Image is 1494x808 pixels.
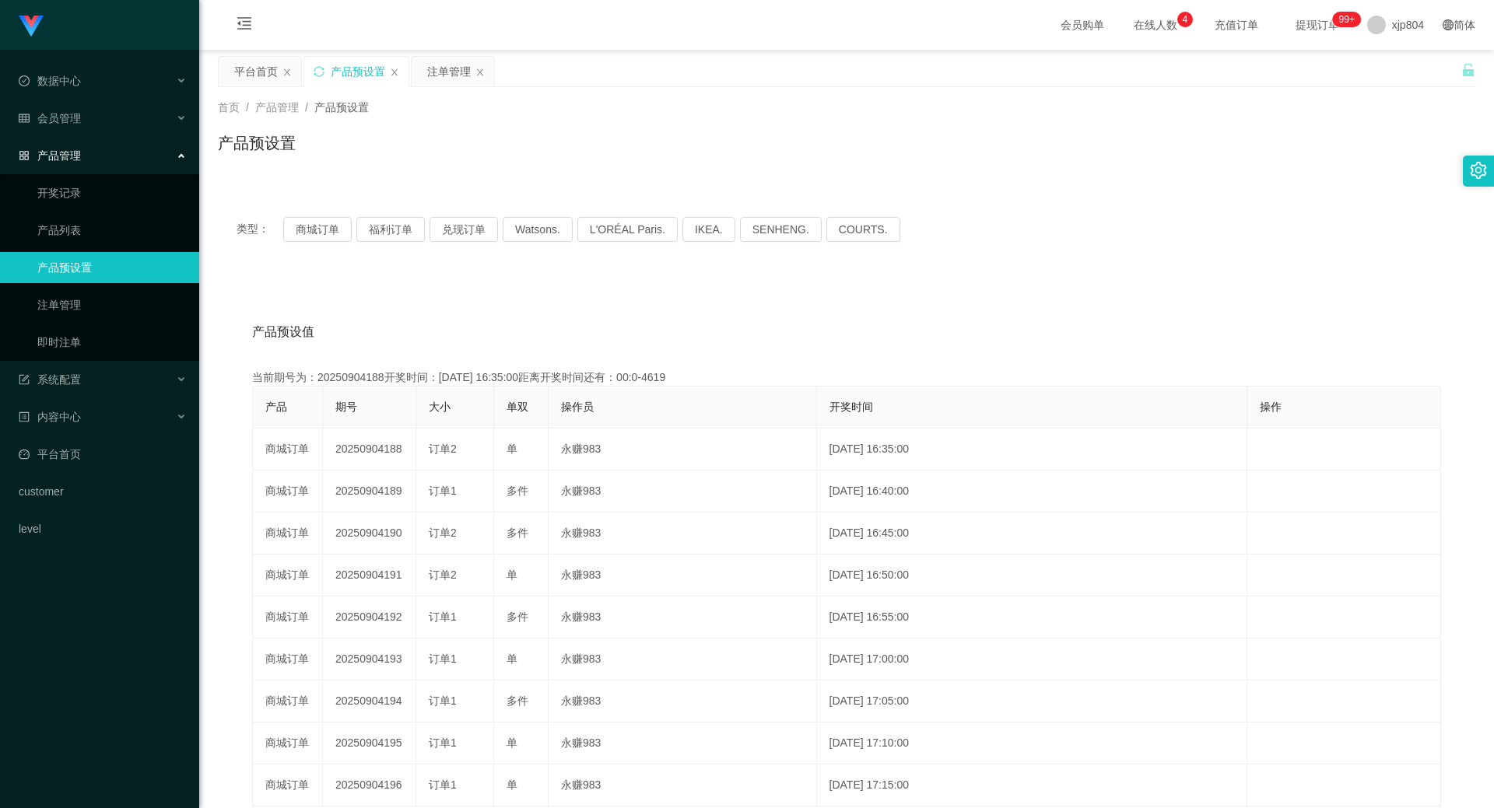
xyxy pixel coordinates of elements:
[429,778,457,791] span: 订单1
[817,638,1247,680] td: [DATE] 17:00:00
[19,113,30,124] i: 图标: table
[1443,19,1454,30] i: 图标: global
[427,57,471,86] div: 注单管理
[507,694,528,707] span: 多件
[253,638,323,680] td: 商城订单
[507,442,517,455] span: 单
[1333,12,1361,27] sup: 263
[19,476,187,507] a: customer
[503,217,573,242] button: Watsons.
[549,470,817,512] td: 永赚983
[507,652,517,665] span: 单
[429,694,457,707] span: 订单1
[19,411,30,422] i: 图标: profile
[429,568,457,581] span: 订单2
[323,680,416,722] td: 20250904194
[577,217,678,242] button: L'ORÉAL Paris.
[305,101,308,114] span: /
[323,764,416,806] td: 20250904196
[37,177,187,208] a: 开奖记录
[323,722,416,764] td: 20250904195
[1177,12,1193,27] sup: 4
[37,327,187,358] a: 即时注单
[829,401,873,413] span: 开奖时间
[19,411,81,423] span: 内容中心
[817,470,1247,512] td: [DATE] 16:40:00
[253,596,323,638] td: 商城订单
[356,217,425,242] button: 福利订单
[507,401,528,413] span: 单双
[19,75,81,87] span: 数据中心
[218,131,296,155] h1: 产品预设置
[19,75,30,86] i: 图标: check-circle-o
[323,596,416,638] td: 20250904192
[234,57,278,86] div: 平台首页
[218,101,240,114] span: 首页
[323,470,416,512] td: 20250904189
[1260,401,1282,413] span: 操作
[282,68,292,77] i: 图标: close
[19,374,30,385] i: 图标: form
[265,401,287,413] span: 产品
[237,217,283,242] span: 类型：
[19,513,187,544] a: level
[549,680,817,722] td: 永赚983
[19,150,30,161] i: 图标: appstore-o
[255,101,299,114] span: 产品管理
[817,428,1247,470] td: [DATE] 16:35:00
[549,512,817,554] td: 永赚983
[549,428,817,470] td: 永赚983
[817,596,1247,638] td: [DATE] 16:55:00
[37,289,187,320] a: 注单管理
[323,638,416,680] td: 20250904193
[37,252,187,283] a: 产品预设置
[429,484,457,497] span: 订单1
[314,101,369,114] span: 产品预设置
[549,596,817,638] td: 永赚983
[1461,63,1475,77] i: 图标: unlock
[19,373,81,386] span: 系统配置
[507,736,517,749] span: 单
[253,680,323,722] td: 商城订单
[549,722,817,764] td: 永赚983
[507,610,528,623] span: 多件
[37,215,187,246] a: 产品列表
[323,512,416,554] td: 20250904190
[429,442,457,455] span: 订单2
[682,217,735,242] button: IKEA.
[1288,19,1347,30] span: 提现订单
[253,764,323,806] td: 商城订单
[246,101,249,114] span: /
[253,512,323,554] td: 商城订单
[507,484,528,497] span: 多件
[253,470,323,512] td: 商城订单
[19,439,187,470] a: 图标: dashboard平台首页
[549,764,817,806] td: 永赚983
[429,610,457,623] span: 订单1
[253,722,323,764] td: 商城订单
[1207,19,1266,30] span: 充值订单
[826,217,900,242] button: COURTS.
[430,217,498,242] button: 兑现订单
[549,554,817,596] td: 永赚983
[252,369,1441,386] div: 当前期号为：20250904188开奖时间：[DATE] 16:35:00距离开奖时间还有：00:0-4619
[507,778,517,791] span: 单
[507,526,528,539] span: 多件
[817,554,1247,596] td: [DATE] 16:50:00
[507,568,517,581] span: 单
[252,323,314,341] span: 产品预设值
[429,526,457,539] span: 订单2
[323,428,416,470] td: 20250904188
[283,217,352,242] button: 商城订单
[1182,12,1187,27] p: 4
[817,512,1247,554] td: [DATE] 16:45:00
[253,554,323,596] td: 商城订单
[19,112,81,124] span: 会员管理
[549,638,817,680] td: 永赚983
[817,764,1247,806] td: [DATE] 17:15:00
[561,401,594,413] span: 操作员
[429,736,457,749] span: 订单1
[19,16,44,37] img: logo.9652507e.png
[475,68,485,77] i: 图标: close
[19,149,81,162] span: 产品管理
